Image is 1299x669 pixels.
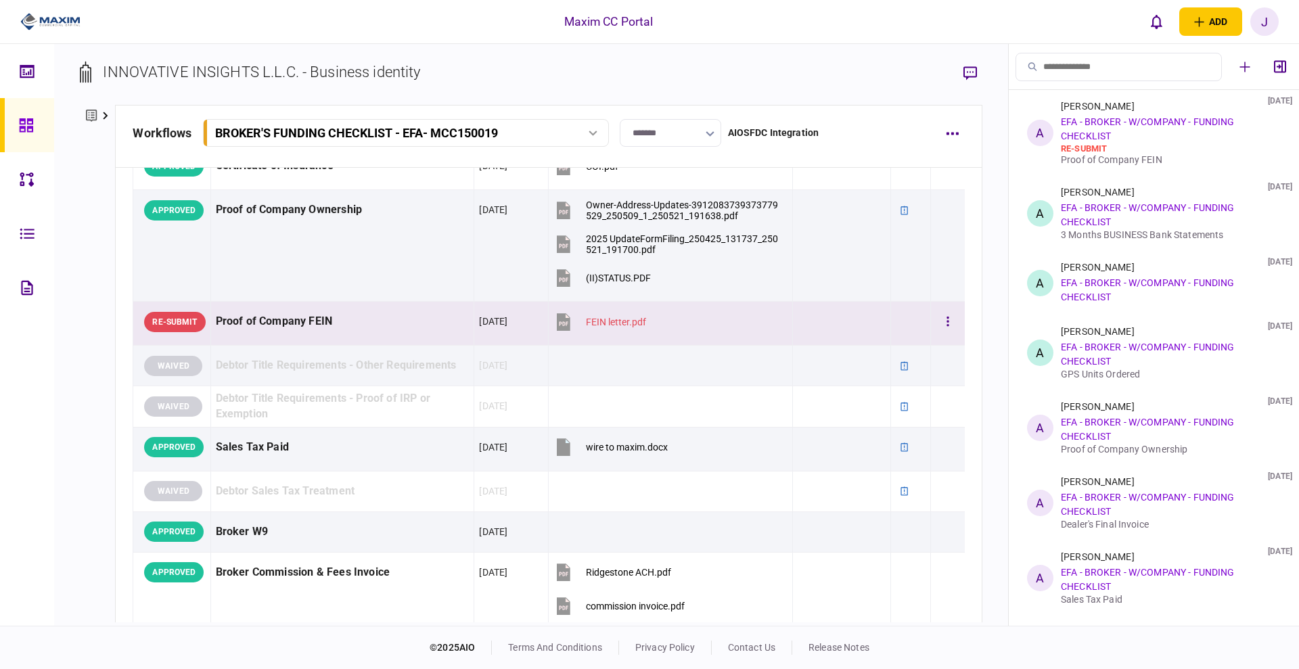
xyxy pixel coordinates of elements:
div: AIOSFDC Integration [728,126,819,140]
div: © 2025 AIO [430,641,492,655]
div: [PERSON_NAME] [1061,187,1135,198]
div: Proof of Company Ownership [1061,444,1275,455]
button: open notifications list [1143,7,1171,36]
div: [PERSON_NAME] [1061,551,1135,562]
button: commission invoice.pdf [553,591,685,622]
div: WAIVED [144,396,202,417]
button: Owner-Address-Updates-3912083739373779529_250509_1_250521_191638.pdf [553,195,781,225]
div: Debtor Title Requirements - Proof of IRP or Exemption [216,391,470,422]
button: 2025 UpdateFormFiling_250425_131737_250521_191700.pdf [553,229,781,259]
div: [DATE] [479,566,507,579]
div: FEIN letter.pdf [586,317,646,327]
button: J [1250,7,1279,36]
div: [PERSON_NAME] [1061,476,1135,487]
div: Broker W9 [216,517,470,547]
button: open adding identity options [1179,7,1242,36]
div: (II)STATUS.PDF [586,273,651,283]
div: BROKER'S FUNDING CHECKLIST - EFA - MCC150019 [215,126,498,140]
div: WAIVED [144,356,202,376]
div: A [1027,490,1053,516]
div: [DATE] [479,440,507,454]
a: contact us [728,642,775,653]
div: A [1027,415,1053,441]
div: [PERSON_NAME] [1061,401,1135,412]
button: Ridgestone ACH.pdf [553,557,671,588]
button: BROKER'S FUNDING CHECKLIST - EFA- MCC150019 [203,119,609,147]
div: A [1027,120,1053,146]
div: Maxim CC Portal [564,13,654,30]
div: [DATE] [1268,396,1292,407]
button: wire to maxim.docx [553,432,668,463]
div: Debtor Sales Tax Treatment [216,476,470,507]
div: [DATE] [1268,471,1292,482]
div: 3 Months BUSINESS Bank Statements [1061,229,1275,240]
div: [DATE] [1268,181,1292,192]
div: APPROVED [144,522,204,542]
div: [PERSON_NAME] [1061,326,1135,337]
div: RE-SUBMIT [144,312,205,332]
div: Proof of Company FEIN [1061,154,1275,165]
div: APPROVED [144,562,204,582]
div: [PERSON_NAME] [1061,101,1135,112]
div: A [1027,270,1053,296]
div: A [1027,565,1053,591]
div: [DATE] [479,484,507,498]
div: workflows [133,124,191,142]
div: re-submit [1061,143,1275,154]
div: commission invoice.pdf [586,601,685,612]
div: [DATE] [479,203,507,216]
a: EFA - BROKER - W/COMPANY - FUNDING CHECKLIST [1061,417,1234,442]
div: [PERSON_NAME] [1061,262,1135,273]
img: client company logo [20,11,81,32]
div: [DATE] [479,315,507,328]
a: terms and conditions [508,642,602,653]
a: EFA - BROKER - W/COMPANY - FUNDING CHECKLIST [1061,116,1234,141]
div: APPROVED [144,437,204,457]
button: FEIN letter.pdf [553,306,646,337]
div: [DATE] [479,359,507,372]
div: Broker Commission & Fees Invoice [216,557,470,588]
a: EFA - BROKER - W/COMPANY - FUNDING CHECKLIST [1061,492,1234,517]
div: A [1027,340,1053,366]
a: EFA - BROKER - W/COMPANY - FUNDING CHECKLIST [1061,342,1234,367]
a: release notes [808,642,869,653]
div: Proof of Company FEIN [216,306,470,337]
div: [DATE] [1268,256,1292,267]
div: Dealer's Final Invoice [1061,519,1275,530]
a: EFA - BROKER - W/COMPANY - FUNDING CHECKLIST [1061,202,1234,227]
button: (II)STATUS.PDF [553,262,651,293]
div: WAIVED [144,481,202,501]
div: [DATE] [1268,321,1292,331]
div: [DATE] [479,525,507,538]
div: Owner-Address-Updates-3912083739373779529_250509_1_250521_191638.pdf [586,200,781,221]
div: INNOVATIVE INSIGHTS L.L.C. - Business identity [103,61,420,83]
a: privacy policy [635,642,695,653]
div: Debtor Title Requirements - Other Requirements [216,350,470,381]
div: A [1027,200,1053,227]
a: EFA - BROKER - W/COMPANY - FUNDING CHECKLIST [1061,567,1234,592]
div: 2025 UpdateFormFiling_250425_131737_250521_191700.pdf [586,233,781,255]
div: [DATE] [1268,95,1292,106]
div: Proof of Company Ownership [216,195,470,225]
div: [DATE] [479,399,507,413]
div: APPROVED [144,200,204,221]
div: Ridgestone ACH.pdf [586,567,671,578]
div: wire to maxim.docx [586,442,668,453]
div: GPS Units Ordered [1061,369,1275,379]
div: [DATE] [1268,546,1292,557]
div: Sales Tax Paid [1061,594,1275,605]
div: Sales Tax Paid [216,432,470,463]
a: EFA - BROKER - W/COMPANY - FUNDING CHECKLIST [1061,277,1234,302]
